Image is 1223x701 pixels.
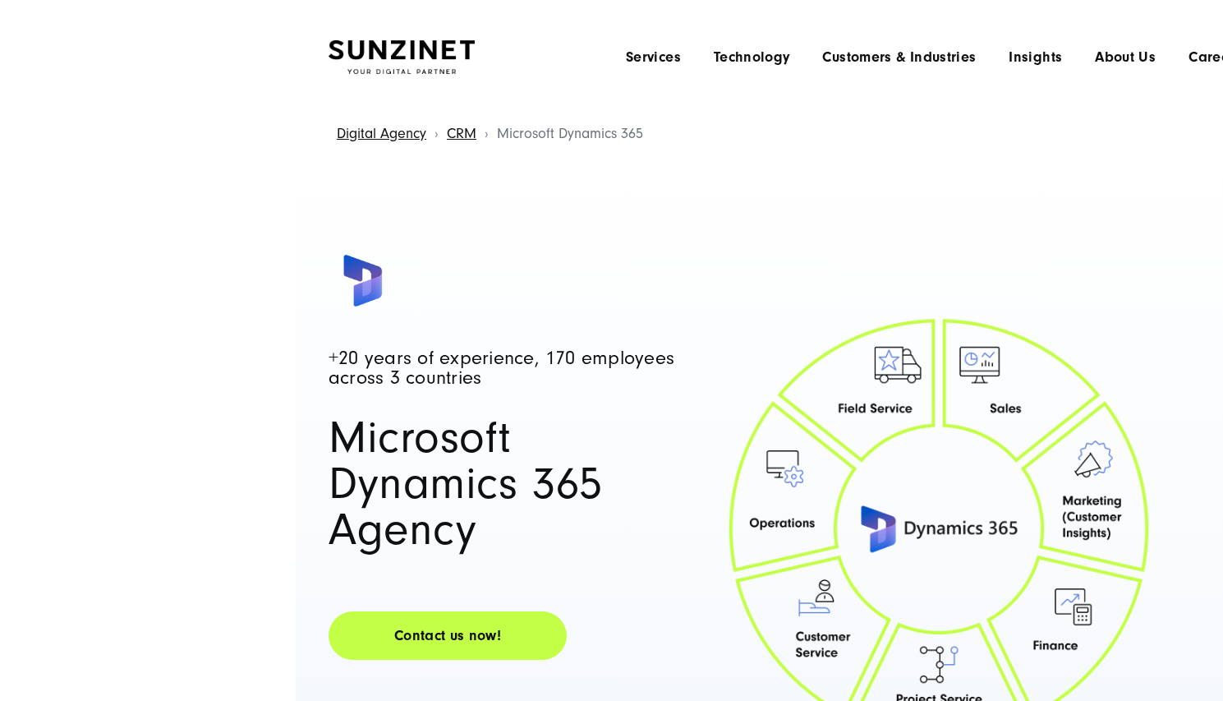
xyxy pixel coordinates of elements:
a: Technology [714,49,790,66]
a: Contact us now! [329,611,567,660]
a: CRM [447,125,476,142]
a: Insights [1009,49,1062,66]
a: About Us [1095,49,1156,66]
a: Digital Agency [337,125,426,142]
h1: Microsoft Dynamics 365 Agency [329,415,687,553]
h4: +20 years of experience, 170 employees across 3 countries [329,348,687,390]
a: Customers & Industries [822,49,976,66]
img: SUNZINET Full Service Digital Agentur [329,40,475,75]
span: Microsoft Dynamics 365 [497,125,643,142]
img: Microsoft_Dynamics_365_Icon_SUNZINET [329,246,398,316]
a: Services [626,49,681,66]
